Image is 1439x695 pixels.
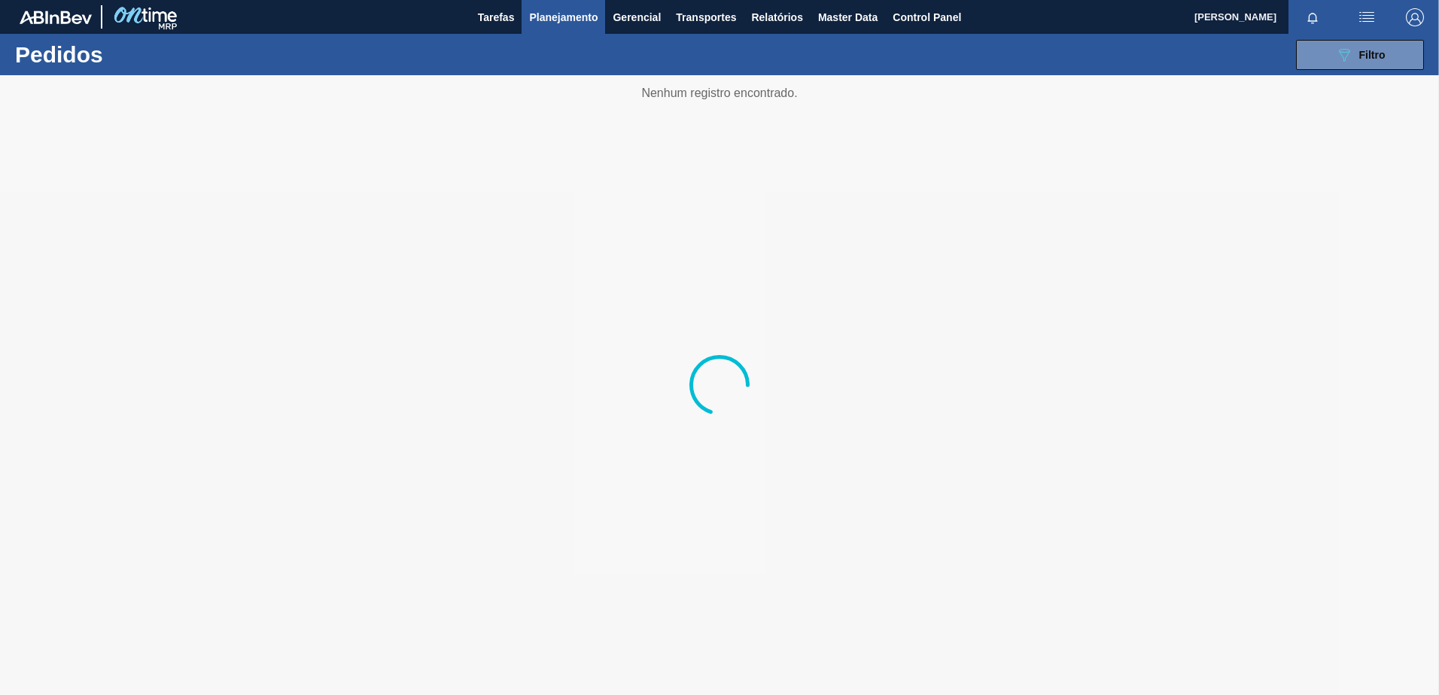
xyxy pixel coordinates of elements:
[751,8,802,26] span: Relatórios
[1406,8,1424,26] img: Logout
[893,8,961,26] span: Control Panel
[529,8,598,26] span: Planejamento
[1288,7,1337,28] button: Notificações
[1358,8,1376,26] img: userActions
[15,46,240,63] h1: Pedidos
[818,8,878,26] span: Master Data
[478,8,515,26] span: Tarefas
[1359,49,1386,61] span: Filtro
[20,11,92,24] img: TNhmsLtSVTkK8tSr43FrP2fwEKptu5GPRR3wAAAABJRU5ErkJggg==
[613,8,661,26] span: Gerencial
[1296,40,1424,70] button: Filtro
[676,8,736,26] span: Transportes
